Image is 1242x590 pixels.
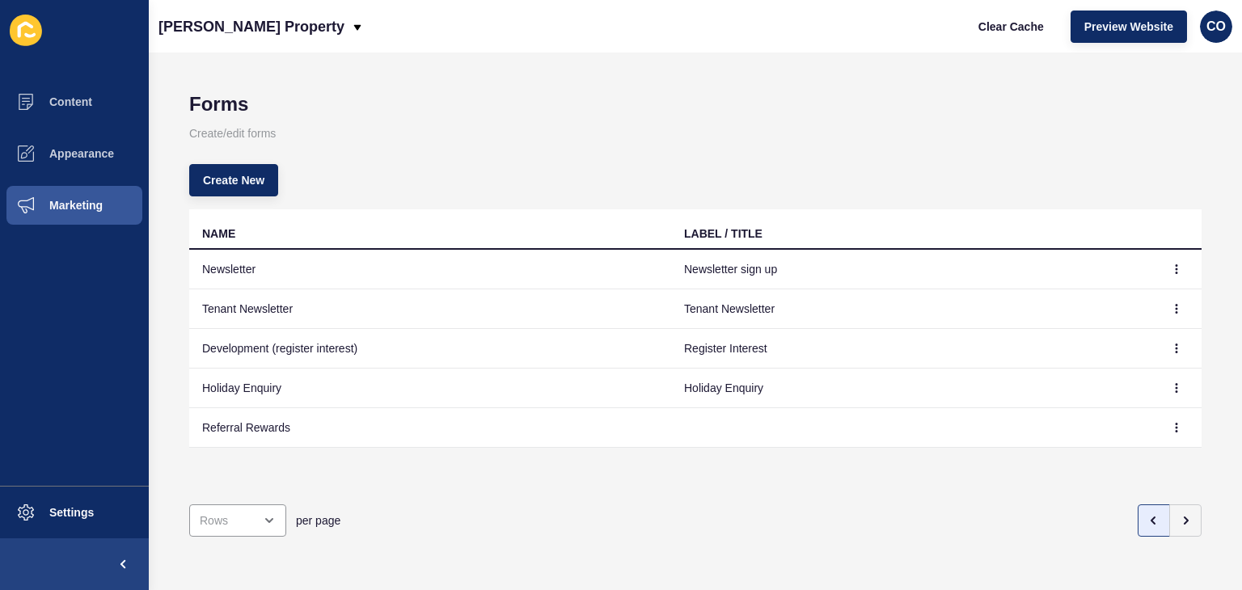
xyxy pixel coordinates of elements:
span: Create New [203,172,264,188]
span: per page [296,512,340,529]
p: Create/edit forms [189,116,1202,151]
td: Development (register interest) [189,329,671,369]
td: Newsletter [189,250,671,289]
span: Preview Website [1084,19,1173,35]
td: Holiday Enquiry [671,369,1153,408]
button: Clear Cache [965,11,1058,43]
div: LABEL / TITLE [684,225,763,242]
button: Preview Website [1071,11,1187,43]
p: [PERSON_NAME] Property [158,6,344,47]
span: Clear Cache [978,19,1044,35]
td: Tenant Newsletter [189,289,671,329]
button: Create New [189,164,278,196]
div: NAME [202,225,235,242]
div: open menu [189,504,286,537]
td: Register Interest [671,329,1153,369]
span: CO [1206,19,1226,35]
h1: Forms [189,93,1202,116]
td: Newsletter sign up [671,250,1153,289]
td: Tenant Newsletter [671,289,1153,329]
td: Referral Rewards [189,408,671,448]
td: Holiday Enquiry [189,369,671,408]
